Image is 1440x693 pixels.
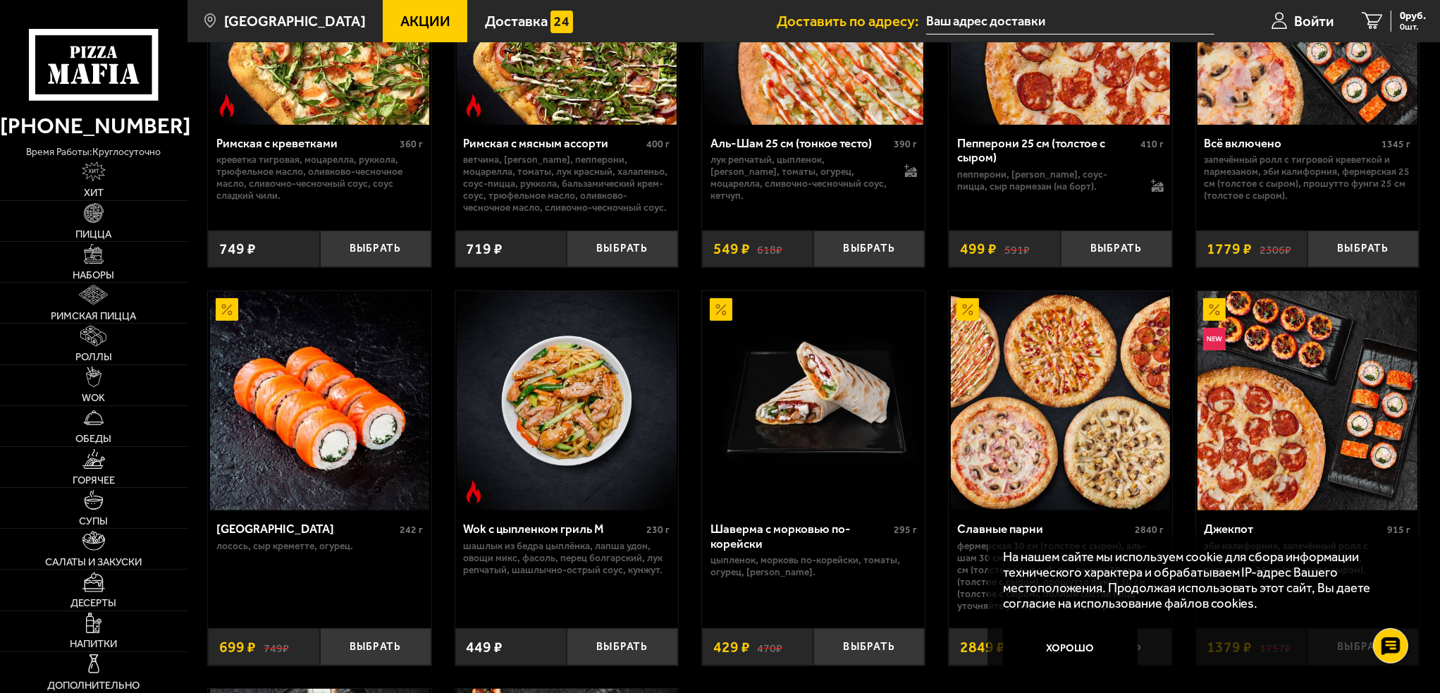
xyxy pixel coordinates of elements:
a: Острое блюдоWok с цыпленком гриль M [455,291,678,511]
p: ветчина, [PERSON_NAME], пепперони, моцарелла, томаты, лук красный, халапеньо, соус-пицца, руккола... [463,154,670,214]
span: Хит [84,188,104,198]
span: Войти [1294,14,1334,28]
span: 230 г [646,524,670,536]
span: Римская пицца [51,311,136,321]
span: 915 г [1387,524,1410,536]
button: Выбрать [1061,231,1172,267]
span: Салаты и закуски [45,557,142,568]
span: 0 руб. [1400,11,1426,21]
span: 749 ₽ [219,241,256,256]
p: шашлык из бедра цыплёнка, лапша удон, овощи микс, фасоль, перец болгарский, лук репчатый, шашлычн... [463,540,670,576]
img: Акционный [1203,298,1226,321]
a: АкционныйШаверма с морковью по-корейски [702,291,925,511]
img: Славные парни [951,291,1171,511]
div: Римская с мясным ассорти [463,136,643,150]
span: 410 г [1140,138,1164,150]
span: Роллы [75,352,112,362]
img: Острое блюдо [462,481,485,503]
img: Wok с цыпленком гриль M [457,291,677,511]
button: Хорошо [1003,626,1138,671]
p: лосось, Сыр креметте, огурец. [216,540,423,552]
p: цыпленок, морковь по-корейски, томаты, огурец, [PERSON_NAME]. [710,554,917,578]
button: Выбрать [813,231,925,267]
img: 15daf4d41897b9f0e9f617042186c801.svg [550,11,573,33]
span: Акции [400,14,450,28]
p: лук репчатый, цыпленок, [PERSON_NAME], томаты, огурец, моцарелла, сливочно-чесночный соус, кетчуп. [710,154,890,202]
img: Филадельфия [210,291,430,511]
span: Супы [79,516,108,527]
span: 295 г [894,524,917,536]
span: 1345 г [1381,138,1410,150]
span: Наборы [73,270,114,281]
p: Фермерская 30 см (толстое с сыром), Аль-Шам 30 см (тонкое тесто), [PERSON_NAME] 30 см (толстое с ... [957,540,1164,612]
span: 2840 г [1135,524,1164,536]
div: Шаверма с морковью по-корейски [710,522,890,551]
span: 699 ₽ [219,639,256,654]
p: креветка тигровая, моцарелла, руккола, трюфельное масло, оливково-чесночное масло, сливочно-чесно... [216,154,423,202]
a: АкционныйСлавные парни [949,291,1171,511]
span: 400 г [646,138,670,150]
div: Пепперони 25 см (толстое с сыром) [957,136,1137,165]
span: 719 ₽ [467,241,503,256]
p: На нашем сайте мы используем cookie для сбора информации технического характера и обрабатываем IP... [1003,549,1396,611]
s: 2306 ₽ [1260,241,1291,256]
span: Доставка [485,14,548,28]
span: 390 г [894,138,917,150]
span: Горячее [73,475,115,486]
span: Доставить по адресу: [777,14,926,28]
s: 749 ₽ [264,639,289,654]
s: 591 ₽ [1004,241,1030,256]
span: 499 ₽ [960,241,997,256]
div: Римская с креветками [216,136,396,150]
s: 470 ₽ [758,639,783,654]
span: 2849 ₽ [960,639,1005,654]
span: 1779 ₽ [1207,241,1253,256]
a: АкционныйФиладельфия [208,291,431,511]
span: Пицца [75,229,111,240]
img: Акционный [710,298,732,321]
span: 549 ₽ [713,241,750,256]
p: Запечённый ролл с тигровой креветкой и пармезаном, Эби Калифорния, Фермерская 25 см (толстое с сы... [1204,154,1410,202]
img: Джекпот [1198,291,1417,511]
img: Акционный [216,298,238,321]
img: Шаверма с морковью по-корейски [703,291,923,511]
div: Аль-Шам 25 см (тонкое тесто) [710,136,890,150]
div: Всё включено [1204,136,1378,150]
span: Обеды [75,434,111,444]
button: Выбрать [567,231,678,267]
button: Выбрать [813,628,925,665]
span: 0 шт. [1400,23,1426,32]
button: Выбрать [320,628,431,665]
div: Славные парни [957,522,1131,536]
img: Новинка [1203,328,1226,350]
span: [GEOGRAPHIC_DATA] [224,14,366,28]
input: Ваш адрес доставки [926,8,1214,35]
button: Выбрать [1307,231,1419,267]
img: Акционный [956,298,979,321]
a: АкционныйНовинкаДжекпот [1196,291,1419,511]
p: пепперони, [PERSON_NAME], соус-пицца, сыр пармезан (на борт). [957,168,1136,192]
div: [GEOGRAPHIC_DATA] [216,522,396,536]
span: 429 ₽ [713,639,750,654]
div: Wok с цыпленком гриль M [463,522,643,536]
img: Острое блюдо [216,94,238,117]
span: 242 г [400,524,423,536]
span: 449 ₽ [467,639,503,654]
s: 618 ₽ [758,241,783,256]
span: Десерты [70,598,116,608]
span: 360 г [400,138,423,150]
div: Джекпот [1204,522,1384,536]
button: Выбрать [320,231,431,267]
button: Выбрать [567,628,678,665]
span: Дополнительно [47,680,140,691]
span: WOK [82,393,105,403]
img: Острое блюдо [462,94,485,117]
span: Напитки [70,639,117,649]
